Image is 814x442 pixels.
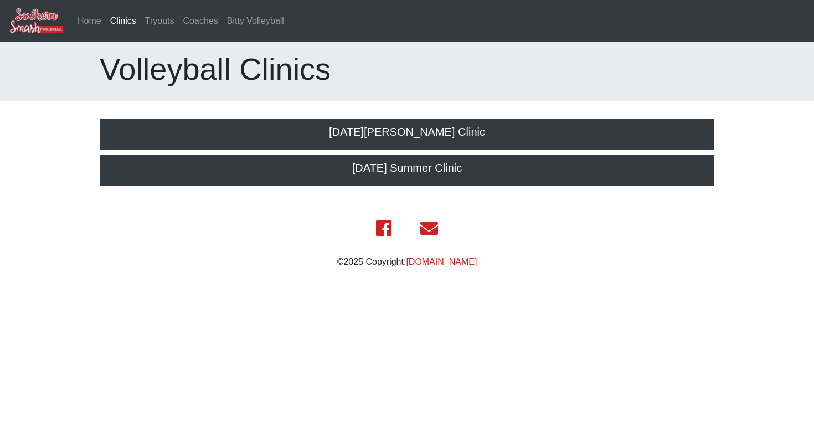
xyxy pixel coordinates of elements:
a: Bitty Volleyball [223,10,288,32]
a: Clinics [106,10,141,32]
h1: Volleyball Clinics [100,50,714,88]
a: Coaches [179,10,223,32]
img: Southern Smash Volleyball [9,7,64,34]
a: [DOMAIN_NAME] [406,257,477,266]
a: [DATE][PERSON_NAME] Clinic [100,119,714,150]
a: Home [73,10,106,32]
h5: [DATE] Summer Clinic [111,161,703,174]
a: Tryouts [141,10,179,32]
a: [DATE] Summer Clinic [100,155,714,186]
h5: [DATE][PERSON_NAME] Clinic [111,125,703,138]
